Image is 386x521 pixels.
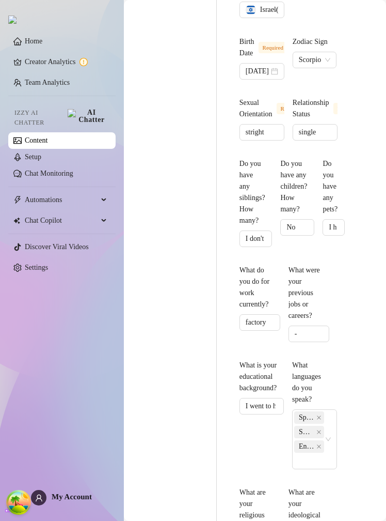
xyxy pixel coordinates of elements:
span: Izzy AI Chatter [14,108,63,128]
button: Open Tanstack query devtools [8,492,29,513]
label: What languages do you speak? [292,360,337,405]
a: Creator Analytics exclamation-circle [25,54,107,70]
div: Do you have any siblings? How many? [239,158,265,226]
div: What were your previous jobs or careers? [288,265,322,321]
input: Relationship Status [299,127,329,138]
div: Sexual Orientation [239,97,272,120]
span: Required [259,42,287,53]
span: close [316,430,321,435]
div: Relationship Status [293,97,329,120]
div: Birth Date [239,36,254,59]
label: Zodiac Sign [293,36,335,48]
div: Do you have any children? How many? [280,158,307,215]
label: Sexual Orientation [239,97,284,120]
div: Do you have any pets? [323,158,337,215]
input: What were your previous jobs or careers? [295,328,321,340]
span: build [5,506,12,513]
img: il [246,5,256,15]
a: Setup [25,153,41,161]
span: Swahili [294,426,324,438]
div: What do you do for work currently? [239,265,273,310]
a: Settings [25,264,48,271]
label: What is your educational background? [239,360,284,394]
input: Birth Date [246,66,269,77]
input: Do you have any pets? [329,222,336,233]
input: Do you have any children? How many? [286,222,306,233]
div: Zodiac Sign [293,36,328,48]
input: What languages do you speak? [294,455,296,467]
label: What were your previous jobs or careers? [288,265,329,321]
span: Scorpio [299,52,331,68]
div: What languages do you speak? [292,360,330,405]
a: Content [25,136,47,144]
span: My Account [52,493,92,501]
span: Chat Copilot [25,212,98,229]
span: Swahili [299,426,314,438]
span: user [35,494,43,502]
span: Spanish [299,412,314,423]
a: Home [25,37,42,45]
span: close [316,444,321,449]
span: thunderbolt [13,196,22,204]
img: logo.svg [8,16,17,24]
a: Discover Viral Videos [25,243,89,251]
label: Do you have any siblings? How many? [239,158,272,226]
span: close [316,415,321,420]
input: What is your educational background? [246,401,276,412]
label: Relationship Status [293,97,337,120]
label: Do you have any pets? [323,158,345,215]
a: Team Analytics [25,79,70,86]
label: Birth Date [239,36,284,59]
div: What is your educational background? [239,360,277,394]
span: Required [277,103,305,114]
span: Spanish [294,411,324,424]
input: Do you have any siblings? How many? [246,233,264,244]
span: English [294,440,324,453]
img: Chat Copilot [13,217,20,224]
label: Do you have any children? How many? [280,158,314,215]
input: What do you do for work currently? [246,317,272,328]
input: Sexual Orientation [246,127,276,138]
span: Required [333,103,362,114]
img: AI Chatter [68,109,107,124]
span: Automations [25,192,98,208]
span: English [299,441,314,452]
label: What do you do for work currently? [239,265,280,310]
a: Chat Monitoring [25,170,73,177]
